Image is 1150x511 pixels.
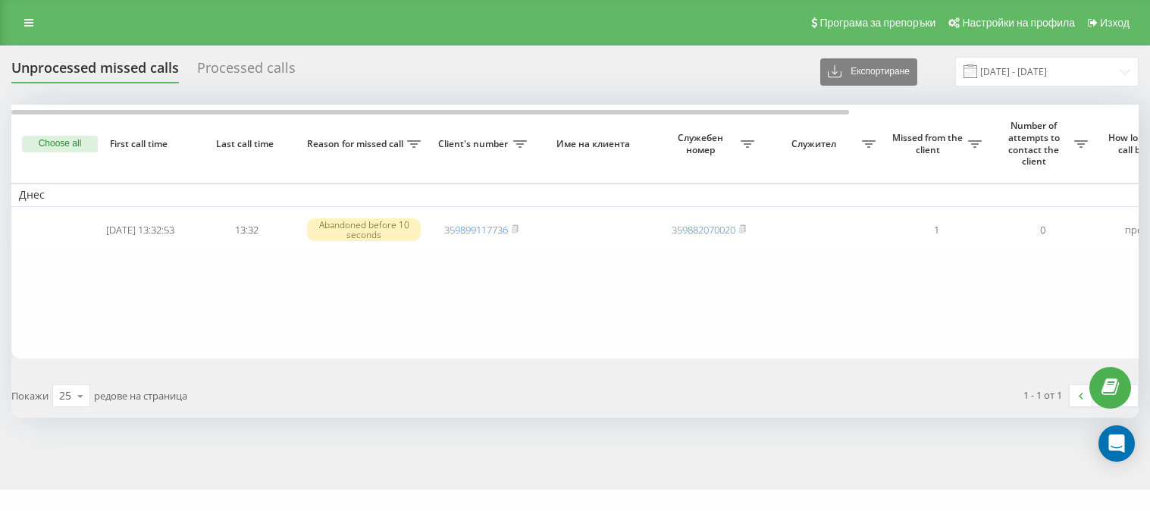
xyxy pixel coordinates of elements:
a: 359899117736 [444,223,508,237]
div: Processed calls [197,60,296,83]
span: First call time [99,138,181,150]
span: Покажи [11,389,49,403]
td: 13:32 [193,210,299,250]
span: Служител [769,138,862,150]
span: Last call time [205,138,287,150]
td: 1 [883,210,989,250]
a: 359882070020 [672,223,735,237]
span: Програма за препоръки [819,17,935,29]
td: 0 [989,210,1095,250]
button: Експортиране [820,58,917,86]
span: Missed from the client [891,132,968,155]
span: Служебен номер [663,132,741,155]
span: Client's number [436,138,513,150]
span: Number of attempts to contact the client [997,120,1074,167]
div: 25 [59,388,71,403]
button: Choose all [22,136,98,152]
span: Настройки на профила [962,17,1075,29]
div: 1 - 1 от 1 [1023,387,1062,403]
div: Abandoned before 10 seconds [307,218,421,241]
div: Open Intercom Messenger [1098,425,1135,462]
div: Unprocessed missed calls [11,60,179,83]
span: Изход [1100,17,1130,29]
span: редове на страница [94,389,187,403]
span: Reason for missed call [307,138,407,150]
span: Име на клиента [547,138,643,150]
td: [DATE] 13:32:53 [87,210,193,250]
